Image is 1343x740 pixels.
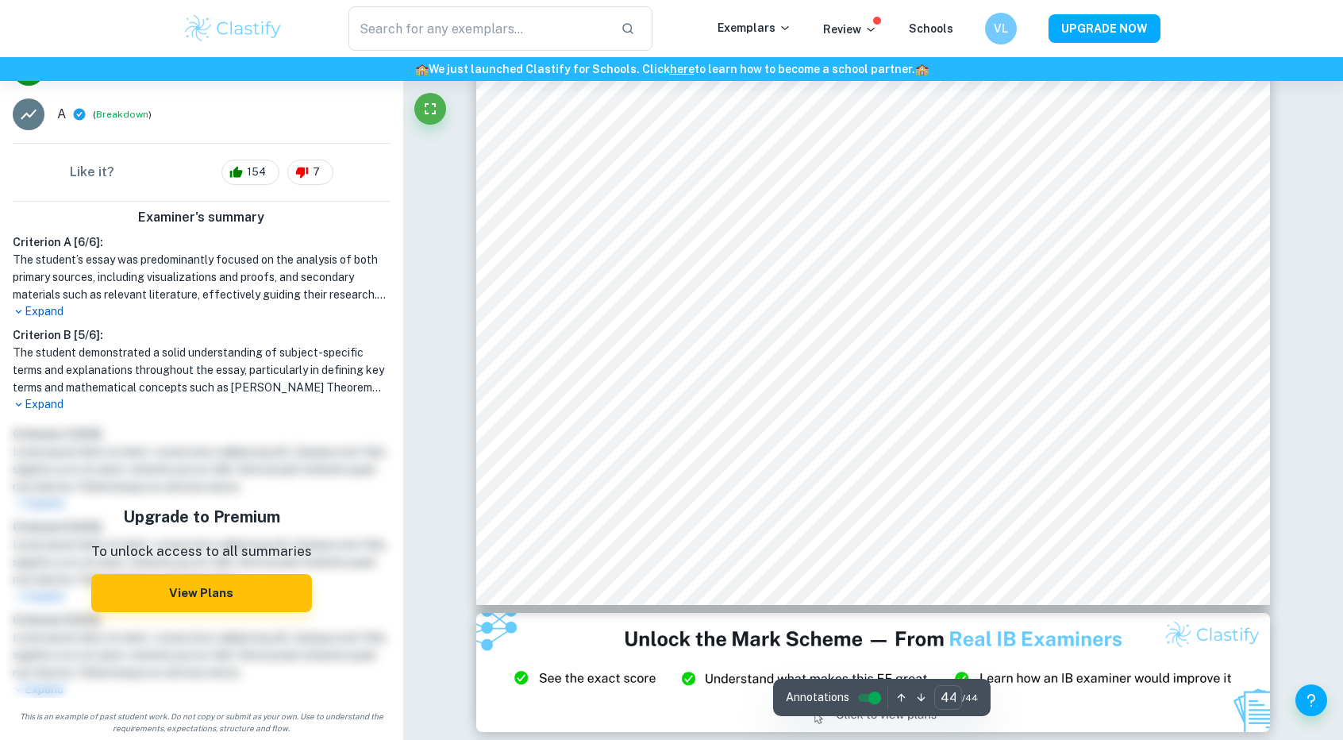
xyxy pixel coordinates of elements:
[962,691,978,705] span: / 44
[985,13,1017,44] button: VL
[415,63,429,75] span: 🏫
[909,22,953,35] a: Schools
[915,63,929,75] span: 🏫
[93,107,152,122] span: ( )
[183,13,283,44] img: Clastify logo
[670,63,695,75] a: here
[6,711,397,734] span: This is an example of past student work. Do not copy or submit as your own. Use to understand the...
[1049,14,1160,43] button: UPGRADE NOW
[221,160,279,185] div: 154
[287,160,333,185] div: 7
[13,303,391,320] p: Expand
[348,6,608,51] input: Search for any exemplars...
[13,396,391,413] p: Expand
[91,542,312,562] p: To unlock access to all summaries
[1295,684,1327,716] button: Help and Feedback
[304,164,329,180] span: 7
[6,208,397,227] h6: Examiner's summary
[70,163,114,182] h6: Like it?
[13,326,391,344] h6: Criterion B [ 5 / 6 ]:
[823,21,877,38] p: Review
[786,689,849,706] span: Annotations
[3,60,1340,78] h6: We just launched Clastify for Schools. Click to learn how to become a school partner.
[91,505,312,529] h5: Upgrade to Premium
[476,613,1270,732] img: Ad
[238,164,275,180] span: 154
[13,233,391,251] h6: Criterion A [ 6 / 6 ]:
[57,105,66,124] p: A
[91,574,312,612] button: View Plans
[718,19,791,37] p: Exemplars
[13,344,391,396] h1: The student demonstrated a solid understanding of subject-specific terms and explanations through...
[414,93,446,125] button: Fullscreen
[13,251,391,303] h1: The student’s essay was predominantly focused on the analysis of both primary sources, including ...
[992,20,1010,37] h6: VL
[96,107,148,121] button: Breakdown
